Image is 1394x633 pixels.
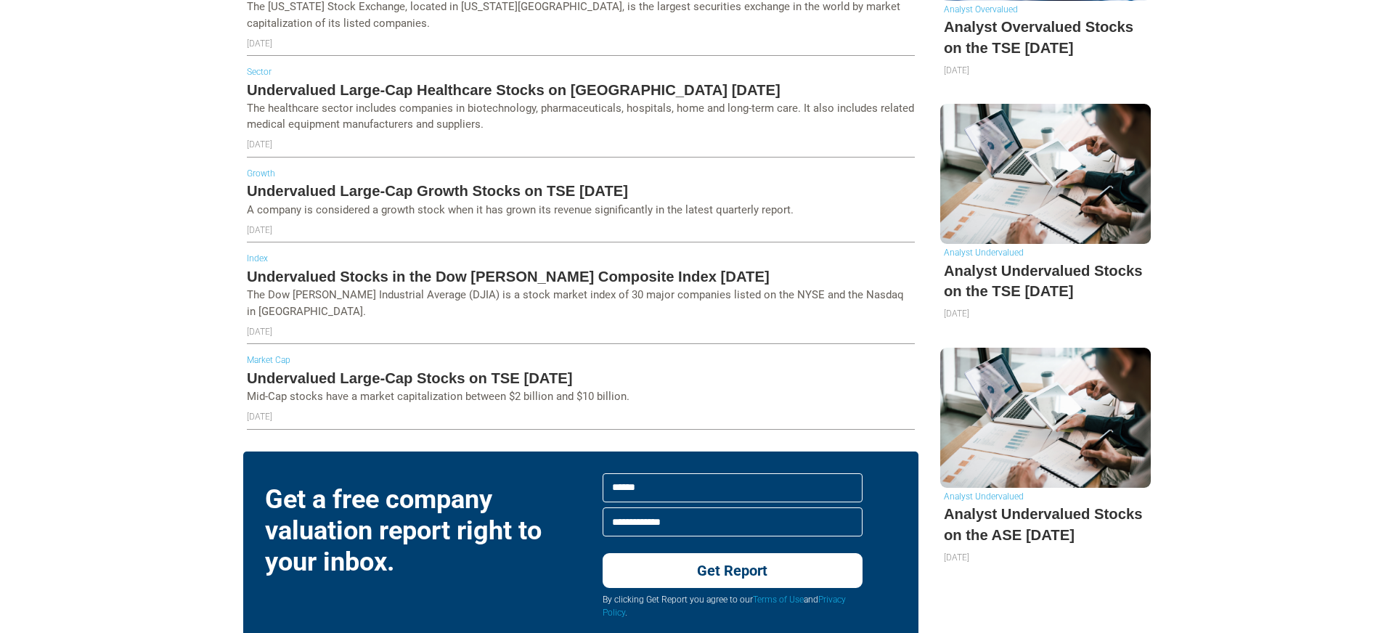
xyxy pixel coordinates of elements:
p: [DATE] [944,307,1147,320]
p: [DATE] [247,224,915,237]
p: [DATE] [944,64,1147,77]
a: Terms of Use [753,595,804,605]
p: A company is considered a growth stock when it has grown its revenue significantly in the latest ... [247,202,915,219]
h5: Analyst Overvalued Stocks on the TSE [DATE] [944,17,1147,58]
img: Analyst Undervalued Stocks on the TSE August 2025 [940,104,1151,244]
p: The healthcare sector includes companies in biotechnology, pharmaceuticals, hospitals, home and l... [247,100,915,133]
p: The Dow [PERSON_NAME] Industrial Average (DJIA) is a stock market index of 30 major companies lis... [247,287,915,319]
img: Analyst Undervalued Stocks on the ASE August 2025 [940,348,1151,488]
p: Mid-Cap stocks have a market capitalization between $2 billion and $10 billion. [247,388,915,405]
a: Analyst Overvalued [944,4,1018,15]
h5: Analyst Undervalued Stocks on the ASE [DATE] [944,504,1147,545]
h2: Get a free company valuation report right to your inbox. [265,484,581,579]
h5: Undervalued Large-Cap Growth Stocks on TSE [DATE] [247,181,915,201]
a: Analyst Undervalued [944,491,1024,502]
h5: Analyst Undervalued Stocks on the TSE [DATE] [944,261,1147,302]
button: Get Report [603,553,863,588]
p: [DATE] [247,37,915,50]
h5: Undervalued Large-Cap Stocks on TSE [DATE] [247,368,915,388]
p: [DATE] [944,551,1147,564]
a: Analyst Undervalued [944,248,1024,258]
h5: Undervalued Stocks in the Dow [PERSON_NAME] Composite Index [DATE] [247,266,915,287]
a: Growth [247,168,275,179]
h5: Undervalued Large-Cap Healthcare Stocks on [GEOGRAPHIC_DATA] [DATE] [247,80,915,100]
p: [DATE] [247,410,915,423]
a: Index [247,253,268,264]
a: Sector [247,67,272,77]
p: [DATE] [247,138,915,151]
p: By clicking Get Report you agree to our and . [603,593,863,619]
p: [DATE] [247,325,915,338]
a: Market Cap [247,355,290,365]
